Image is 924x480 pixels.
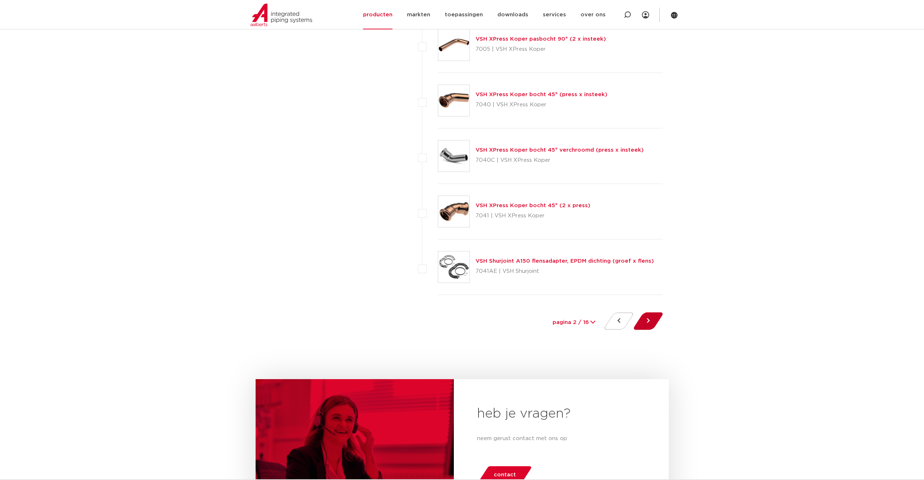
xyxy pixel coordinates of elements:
[476,155,644,166] p: 7040C | VSH XPress Koper
[438,29,469,61] img: Thumbnail for VSH XPress Koper pasbocht 90° (2 x insteek)
[438,140,469,172] img: Thumbnail for VSH XPress Koper bocht 45° verchroomd (press x insteek)
[438,251,469,283] img: Thumbnail for VSH Shurjoint A150 flensadapter, EPDM dichting (groef x flens)
[476,92,607,97] a: VSH XPress Koper bocht 45° (press x insteek)
[476,99,607,111] p: 7040 | VSH XPress Koper
[476,266,654,277] p: 7041AE | VSH Shurjoint
[476,44,606,55] p: 7005 | VSH XPress Koper
[477,405,646,423] h2: heb je vragen?
[476,147,644,153] a: VSH XPress Koper bocht 45° verchroomd (press x insteek)
[476,258,654,264] a: VSH Shurjoint A150 flensadapter, EPDM dichting (groef x flens)
[476,36,606,42] a: VSH XPress Koper pasbocht 90° (2 x insteek)
[476,203,590,208] a: VSH XPress Koper bocht 45° (2 x press)
[477,434,646,443] p: neem gerust contact met ons op
[476,210,590,222] p: 7041 | VSH XPress Koper
[438,196,469,227] img: Thumbnail for VSH XPress Koper bocht 45° (2 x press)
[438,85,469,116] img: Thumbnail for VSH XPress Koper bocht 45° (press x insteek)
